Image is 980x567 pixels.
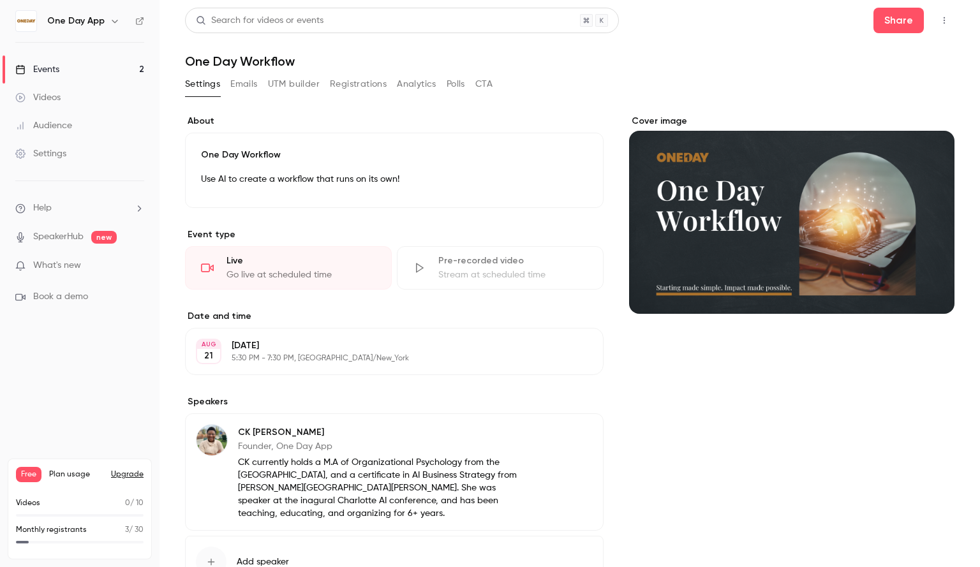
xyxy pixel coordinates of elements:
span: Plan usage [49,469,103,480]
div: LiveGo live at scheduled time [185,246,392,290]
p: [DATE] [232,339,536,352]
h6: One Day App [47,15,105,27]
label: About [185,115,604,128]
span: 0 [125,499,130,507]
div: Videos [15,91,61,104]
div: Stream at scheduled time [438,269,588,281]
li: help-dropdown-opener [15,202,144,215]
p: Monthly registrants [16,524,87,536]
span: new [91,231,117,244]
div: Events [15,63,59,76]
p: Videos [16,497,40,509]
button: Share [873,8,924,33]
img: One Day App [16,11,36,31]
section: Cover image [629,115,954,314]
button: Polls [447,74,465,94]
a: SpeakerHub [33,230,84,244]
p: Use AI to create a workflow that runs on its own! [201,172,588,187]
div: Live [226,254,376,267]
button: Settings [185,74,220,94]
span: 3 [125,526,129,534]
label: Speakers [185,395,604,408]
span: Free [16,467,41,482]
span: Help [33,202,52,215]
div: Search for videos or events [196,14,323,27]
button: Analytics [397,74,436,94]
label: Cover image [629,115,954,128]
div: Pre-recorded videoStream at scheduled time [397,246,604,290]
p: CK [PERSON_NAME] [238,426,521,439]
span: What's new [33,259,81,272]
p: One Day Workflow [201,149,588,161]
p: CK currently holds a M.A of Organizational Psychology from the [GEOGRAPHIC_DATA], and a certifica... [238,456,521,520]
label: Date and time [185,310,604,323]
button: Upgrade [111,469,144,480]
div: AUG [197,340,220,349]
p: Founder, One Day App [238,440,521,453]
img: CK Kelly [197,425,227,455]
button: Emails [230,74,257,94]
button: Registrations [330,74,387,94]
p: / 10 [125,497,144,509]
p: Event type [185,228,604,241]
div: Go live at scheduled time [226,269,376,281]
div: Settings [15,147,66,160]
div: CK KellyCK [PERSON_NAME]Founder, One Day AppCK currently holds a M.A of Organizational Psychology... [185,413,604,531]
p: 5:30 PM - 7:30 PM, [GEOGRAPHIC_DATA]/New_York [232,353,536,364]
div: Pre-recorded video [438,254,588,267]
button: CTA [475,74,493,94]
h1: One Day Workflow [185,54,954,69]
button: UTM builder [268,74,320,94]
div: Audience [15,119,72,132]
span: Book a demo [33,290,88,304]
p: 21 [204,350,213,362]
p: / 30 [125,524,144,536]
